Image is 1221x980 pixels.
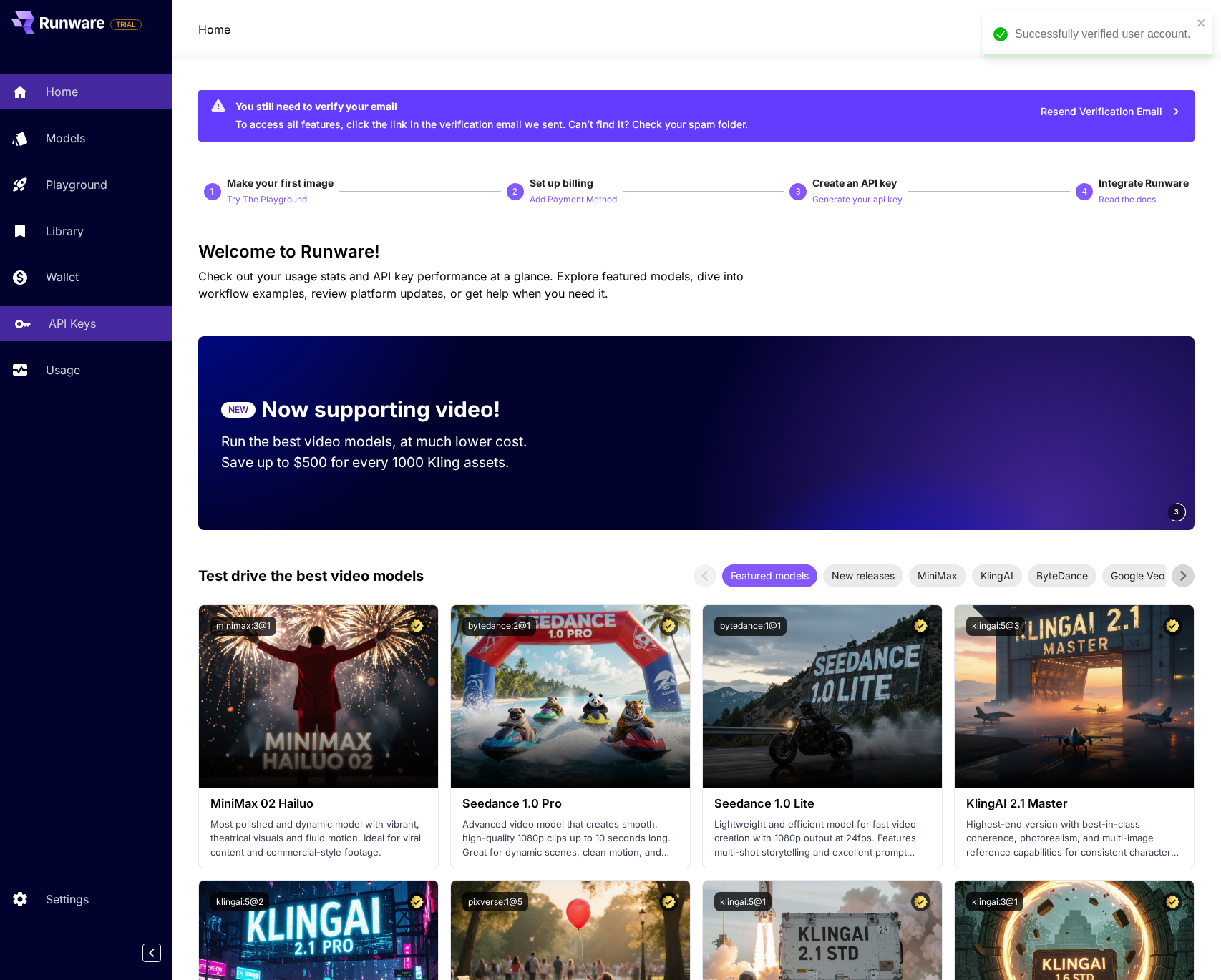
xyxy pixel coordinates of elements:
button: minimax:3@1 [210,617,276,636]
span: TRIAL [111,19,141,30]
p: API Keys [49,315,96,332]
p: Most polished and dynamic model with vibrant, theatrical visuals and fluid motion. Ideal for vira... [210,818,427,860]
p: Usage [46,361,80,378]
h3: Seedance 1.0 Lite [714,797,930,810]
button: Certified Model – Vetted for best performance and includes a commercial license. [1163,892,1182,911]
nav: breadcrumb [198,21,230,38]
span: Google Veo [1102,568,1173,583]
span: KlingAI [972,568,1022,583]
span: Make your first image [227,177,334,189]
span: Featured models [722,568,817,583]
button: Certified Model – Vetted for best performance and includes a commercial license. [911,617,930,636]
button: Add Payment Method [530,190,617,207]
p: Now supporting video! [261,393,500,426]
button: klingai:5@1 [714,892,772,911]
button: bytedance:2@1 [462,617,536,636]
div: Google Veo [1102,564,1173,587]
button: Certified Model – Vetted for best performance and includes a commercial license. [407,892,427,911]
p: 3 [796,185,801,198]
p: 4 [1082,185,1087,198]
div: Successfully verified user account. [1015,26,1192,43]
img: alt [199,605,438,788]
div: You still need to verify your email [235,99,748,114]
img: alt [451,605,690,788]
p: NEW [228,403,248,416]
button: Certified Model – Vetted for best performance and includes a commercial license. [911,892,930,911]
p: Run the best video models, at much lower cost. [221,431,555,452]
button: klingai:5@3 [966,617,1025,636]
img: alt [955,605,1194,788]
button: Generate your api key [812,190,903,207]
span: MiniMax [909,568,966,583]
span: 3 [1174,506,1179,517]
button: Certified Model – Vetted for best performance and includes a commercial license. [659,892,678,911]
p: Add Payment Method [530,193,617,207]
div: MiniMax [909,564,966,587]
img: alt [703,605,942,788]
span: Set up billing [530,177,593,189]
h3: Welcome to Runware! [198,242,1195,262]
p: Test drive the best video models [198,565,424,587]
a: Home [198,21,230,38]
button: klingai:3@1 [966,892,1023,911]
button: bytedance:1@1 [714,617,787,636]
p: Models [46,129,85,147]
button: pixverse:1@5 [462,892,528,911]
div: Featured models [722,564,817,587]
button: klingai:5@2 [210,892,269,911]
span: Add your payment card to enable full platform functionality. [110,16,142,33]
div: KlingAI [972,564,1022,587]
p: Read the docs [1099,193,1156,207]
button: Certified Model – Vetted for best performance and includes a commercial license. [659,617,678,636]
button: Read the docs [1099,190,1156,207]
div: New releases [823,564,903,587]
p: Settings [46,891,89,908]
p: Home [46,83,78,100]
p: 2 [512,185,517,198]
div: ByteDance [1028,564,1096,587]
button: Certified Model – Vetted for best performance and includes a commercial license. [407,617,427,636]
span: Integrate Runware [1099,177,1189,189]
span: Create an API key [812,177,897,189]
p: Wallet [46,268,79,285]
p: Save up to $500 for every 1000 Kling assets. [221,452,555,473]
button: Collapse sidebar [142,944,161,962]
p: Advanced video model that creates smooth, high-quality 1080p clips up to 10 seconds long. Great f... [462,818,678,860]
p: Playground [46,176,107,193]
p: Library [46,222,84,240]
h3: Seedance 1.0 Pro [462,797,678,810]
span: ByteDance [1028,568,1096,583]
h3: MiniMax 02 Hailuo [210,797,427,810]
span: New releases [823,568,903,583]
button: Try The Playground [227,190,307,207]
button: close [1197,17,1207,29]
div: Collapse sidebar [153,940,172,966]
span: Check out your usage stats and API key performance at a glance. Explore featured models, dive int... [198,269,744,300]
p: Generate your api key [812,193,903,207]
p: Lightweight and efficient model for fast video creation with 1080p output at 24fps. Features mult... [714,818,930,860]
button: Certified Model – Vetted for best performance and includes a commercial license. [1163,617,1182,636]
p: Try The Playground [227,193,307,207]
h3: KlingAI 2.1 Master [966,797,1182,810]
button: Resend Verification Email [1033,97,1189,127]
div: To access all features, click the link in the verification email we sent. Can’t find it? Check yo... [235,94,748,137]
p: Highest-end version with best-in-class coherence, photorealism, and multi-image reference capabil... [966,818,1182,860]
p: 1 [210,185,215,198]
